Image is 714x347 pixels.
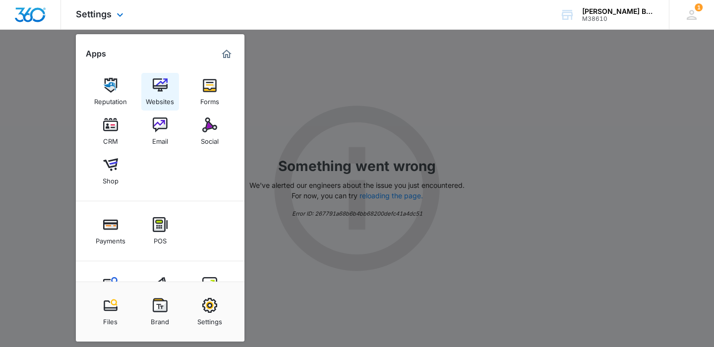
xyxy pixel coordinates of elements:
a: Payments [92,212,129,250]
a: Websites [141,73,179,111]
a: POS [141,212,179,250]
div: Email [152,132,168,145]
span: 1 [695,3,703,11]
h2: Apps [86,49,106,58]
span: Settings [76,9,112,19]
a: Brand [141,293,179,331]
div: Brand [151,313,169,326]
div: Settings [197,313,222,326]
a: Social [191,113,229,150]
div: Reputation [94,93,127,106]
div: Forms [200,93,219,106]
div: Websites [146,93,174,106]
a: Files [92,293,129,331]
div: CRM [103,132,118,145]
div: POS [154,232,167,245]
div: notifications count [695,3,703,11]
div: account id [582,15,654,22]
a: Content [92,272,129,310]
a: Forms [191,73,229,111]
div: Shop [103,172,119,185]
a: Intelligence [191,272,229,310]
a: Shop [92,152,129,190]
a: Marketing 360® Dashboard [219,46,235,62]
div: Social [201,132,219,145]
a: Settings [191,293,229,331]
a: Email [141,113,179,150]
div: Payments [96,232,125,245]
div: account name [582,7,654,15]
a: Ads [141,272,179,310]
div: Files [103,313,118,326]
a: Reputation [92,73,129,111]
a: CRM [92,113,129,150]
